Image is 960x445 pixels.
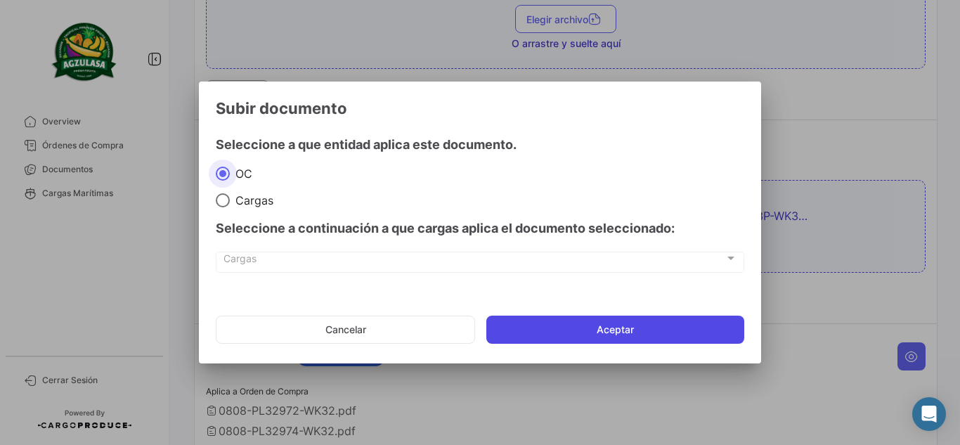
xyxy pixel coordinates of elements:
h4: Seleccione a continuación a que cargas aplica el documento seleccionado: [216,219,744,238]
span: Cargas [230,193,273,207]
span: OC [230,167,252,181]
span: Cargas [223,255,725,267]
div: Abrir Intercom Messenger [912,397,946,431]
button: Aceptar [486,316,744,344]
h3: Subir documento [216,98,744,118]
h4: Seleccione a que entidad aplica este documento. [216,135,744,155]
button: Cancelar [216,316,475,344]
